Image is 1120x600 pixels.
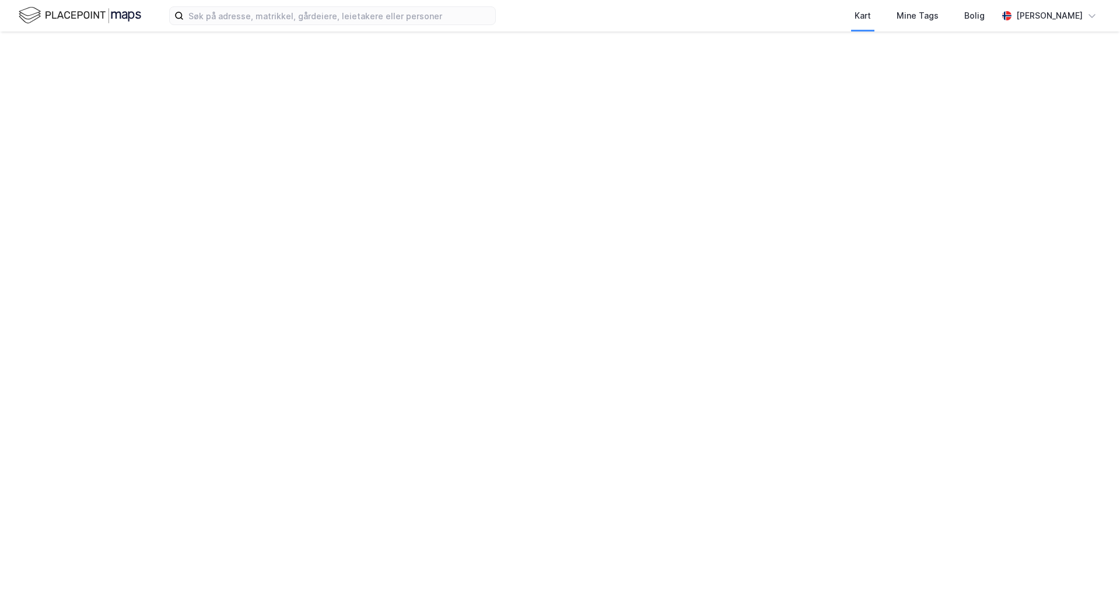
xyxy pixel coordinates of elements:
img: logo.f888ab2527a4732fd821a326f86c7f29.svg [19,5,141,26]
input: Søk på adresse, matrikkel, gårdeiere, leietakere eller personer [184,7,495,24]
iframe: Chat Widget [1062,544,1120,600]
div: Mine Tags [897,9,939,23]
div: Kontrollprogram for chat [1062,544,1120,600]
div: Bolig [964,9,985,23]
div: [PERSON_NAME] [1016,9,1083,23]
div: Kart [855,9,871,23]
